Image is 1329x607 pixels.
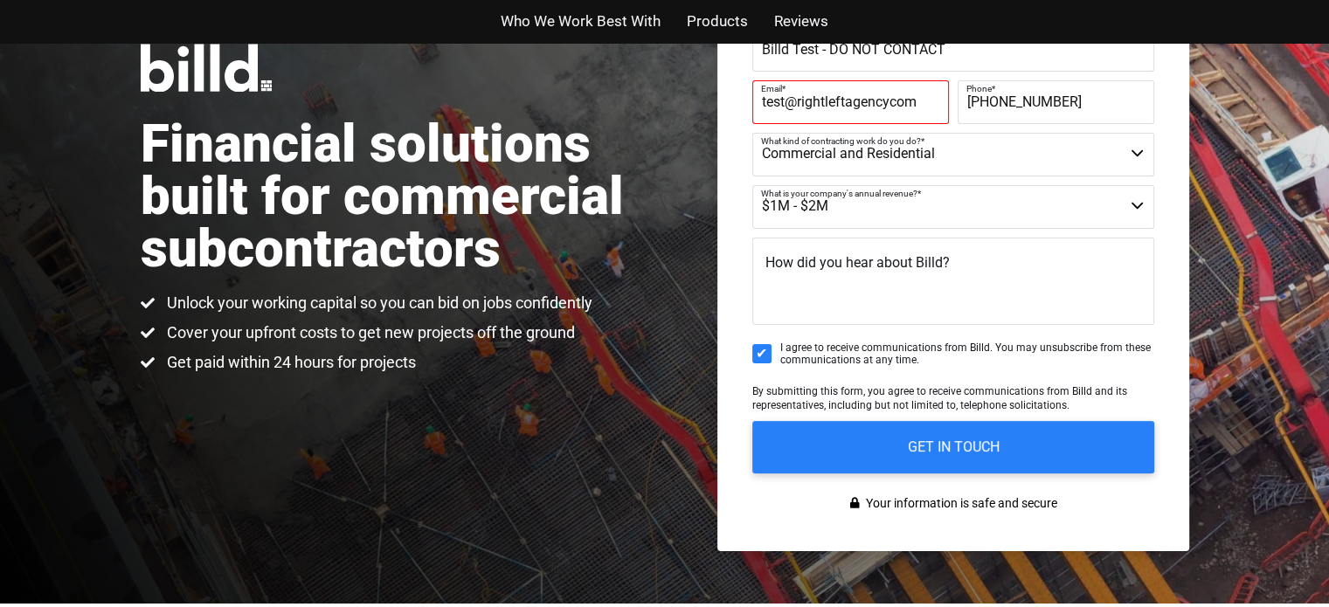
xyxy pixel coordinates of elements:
[862,491,1057,516] span: Your information is safe and secure
[501,9,661,34] a: Who We Work Best With
[141,118,665,275] h1: Financial solutions built for commercial subcontractors
[966,83,992,93] span: Phone
[774,9,828,34] a: Reviews
[752,421,1154,473] input: GET IN TOUCH
[780,341,1154,367] span: I agree to receive communications from Billd. You may unsubscribe from these communications at an...
[765,254,950,271] span: How did you hear about Billd?
[163,293,592,314] span: Unlock your working capital so you can bid on jobs confidently
[761,83,782,93] span: Email
[687,9,748,34] a: Products
[752,385,1127,411] span: By submitting this form, you agree to receive communications from Billd and its representatives, ...
[163,352,416,373] span: Get paid within 24 hours for projects
[163,322,575,343] span: Cover your upfront costs to get new projects off the ground
[752,344,772,363] input: I agree to receive communications from Billd. You may unsubscribe from these communications at an...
